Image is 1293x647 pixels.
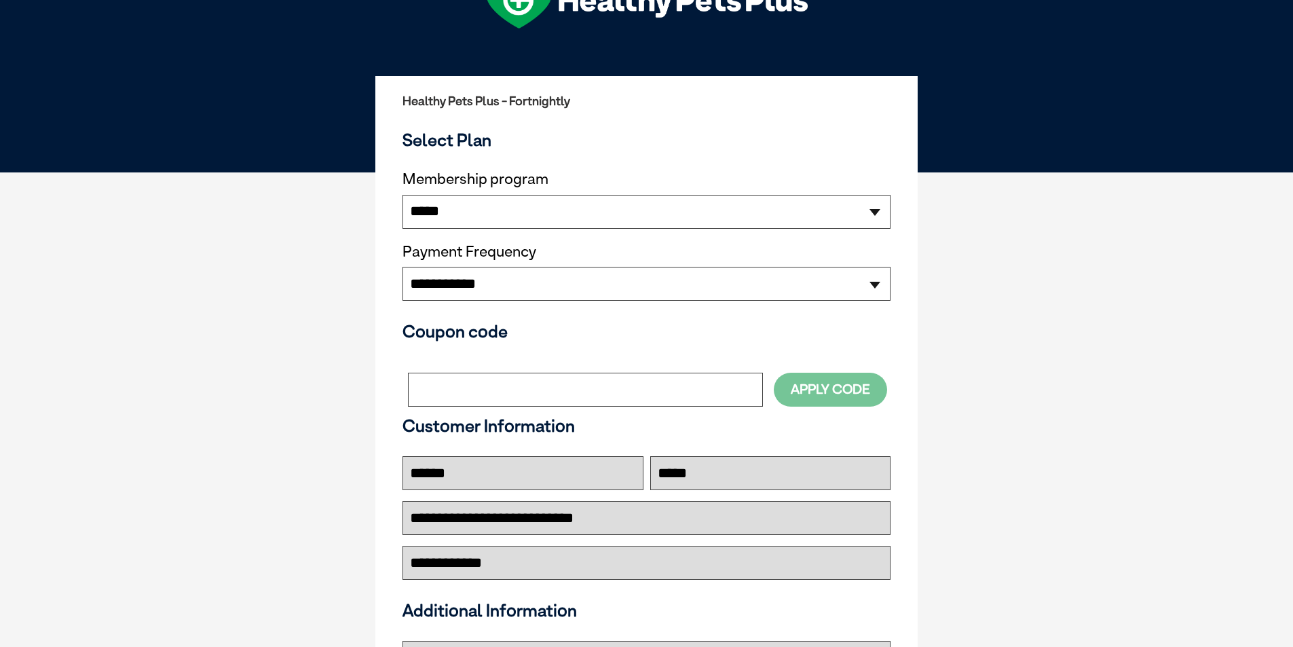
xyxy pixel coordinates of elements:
[402,170,891,188] label: Membership program
[402,321,891,341] h3: Coupon code
[402,243,536,261] label: Payment Frequency
[402,94,891,108] h2: Healthy Pets Plus - Fortnightly
[397,600,896,621] h3: Additional Information
[402,130,891,150] h3: Select Plan
[402,415,891,436] h3: Customer Information
[774,373,887,406] button: Apply Code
